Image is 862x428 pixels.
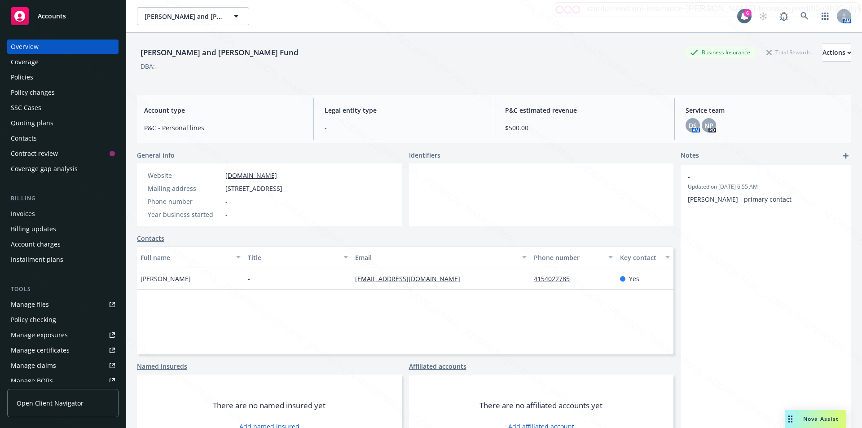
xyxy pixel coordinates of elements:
[355,274,467,283] a: [EMAIL_ADDRESS][DOMAIN_NAME]
[145,12,222,21] span: [PERSON_NAME] and [PERSON_NAME] Fund
[7,55,119,69] a: Coverage
[822,44,851,62] button: Actions
[11,358,56,373] div: Manage claims
[11,343,70,357] div: Manage certificates
[686,47,755,58] div: Business Insurance
[796,7,814,25] a: Search
[7,4,119,29] a: Accounts
[141,274,191,283] span: [PERSON_NAME]
[11,70,33,84] div: Policies
[762,47,815,58] div: Total Rewards
[7,146,119,161] a: Contract review
[7,116,119,130] a: Quoting plans
[616,247,673,268] button: Key contact
[144,106,303,115] span: Account type
[409,362,466,371] a: Affiliated accounts
[148,171,222,180] div: Website
[352,247,530,268] button: Email
[409,150,440,160] span: Identifiers
[681,165,851,211] div: -Updated on [DATE] 6:55 AM[PERSON_NAME] - primary contact
[775,7,793,25] a: Report a Bug
[785,410,796,428] div: Drag to move
[704,121,713,130] span: NP
[785,410,846,428] button: Nova Assist
[534,253,603,262] div: Phone number
[137,234,164,243] a: Contacts
[213,400,325,411] span: There are no named insured yet
[137,362,187,371] a: Named insureds
[803,415,839,423] span: Nova Assist
[7,194,119,203] div: Billing
[754,7,772,25] a: Start snowing
[505,106,664,115] span: P&C estimated revenue
[743,9,752,17] div: 6
[244,247,352,268] button: Title
[11,237,61,252] div: Account charges
[7,222,119,236] a: Billing updates
[144,123,303,132] span: P&C - Personal lines
[137,247,244,268] button: Full name
[7,328,119,342] a: Manage exposures
[7,343,119,357] a: Manage certificates
[7,40,119,54] a: Overview
[137,47,302,58] div: [PERSON_NAME] and [PERSON_NAME] Fund
[11,55,39,69] div: Coverage
[11,297,49,312] div: Manage files
[17,398,84,408] span: Open Client Navigator
[7,297,119,312] a: Manage files
[840,150,851,161] a: add
[7,358,119,373] a: Manage claims
[141,62,157,71] div: DBA: -
[688,183,844,191] span: Updated on [DATE] 6:55 AM
[325,106,483,115] span: Legal entity type
[148,184,222,193] div: Mailing address
[225,210,228,219] span: -
[11,222,56,236] div: Billing updates
[7,101,119,115] a: SSC Cases
[225,184,282,193] span: [STREET_ADDRESS]
[686,106,844,115] span: Service team
[7,162,119,176] a: Coverage gap analysis
[822,44,851,61] div: Actions
[11,101,41,115] div: SSC Cases
[11,328,68,342] div: Manage exposures
[11,313,56,327] div: Policy checking
[11,162,78,176] div: Coverage gap analysis
[7,207,119,221] a: Invoices
[248,274,250,283] span: -
[141,253,231,262] div: Full name
[689,121,697,130] span: DS
[148,197,222,206] div: Phone number
[7,70,119,84] a: Policies
[7,85,119,100] a: Policy changes
[11,374,53,388] div: Manage BORs
[688,172,821,181] span: -
[355,253,517,262] div: Email
[11,252,63,267] div: Installment plans
[11,40,39,54] div: Overview
[530,247,616,268] button: Phone number
[620,253,660,262] div: Key contact
[325,123,483,132] span: -
[629,274,639,283] span: Yes
[7,237,119,252] a: Account charges
[7,374,119,388] a: Manage BORs
[137,7,249,25] button: [PERSON_NAME] and [PERSON_NAME] Fund
[11,146,58,161] div: Contract review
[681,150,699,161] span: Notes
[534,274,577,283] a: 4154022785
[148,210,222,219] div: Year business started
[7,285,119,294] div: Tools
[225,197,228,206] span: -
[11,85,55,100] div: Policy changes
[479,400,603,411] span: There are no affiliated accounts yet
[7,131,119,146] a: Contacts
[816,7,834,25] a: Switch app
[7,313,119,327] a: Policy checking
[225,171,277,180] a: [DOMAIN_NAME]
[7,252,119,267] a: Installment plans
[11,116,53,130] div: Quoting plans
[11,131,37,146] div: Contacts
[11,207,35,221] div: Invoices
